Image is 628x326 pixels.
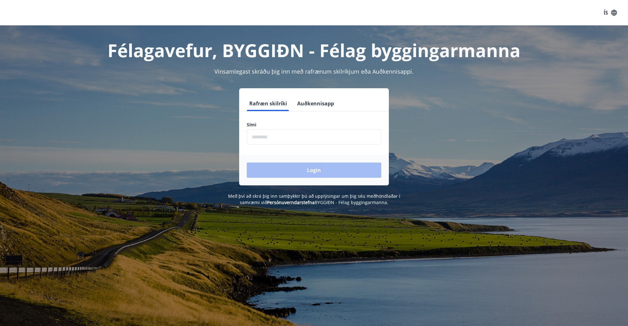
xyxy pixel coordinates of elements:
h1: Félagavefur, BYGGIÐN - Félag byggingarmanna [93,38,535,62]
a: Persónuverndarstefna [267,199,315,205]
button: ÍS [600,7,620,18]
button: Rafræn skilríki [247,96,290,111]
label: Sími [247,122,381,128]
span: Vinsamlegast skráðu þig inn með rafrænum skilríkjum eða Auðkennisappi. [214,68,414,75]
span: Með því að skrá þig inn samþykkir þú að upplýsingar um þig séu meðhöndlaðar í samræmi við BYGGIÐN... [228,193,400,205]
button: Auðkennisapp [295,96,337,111]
